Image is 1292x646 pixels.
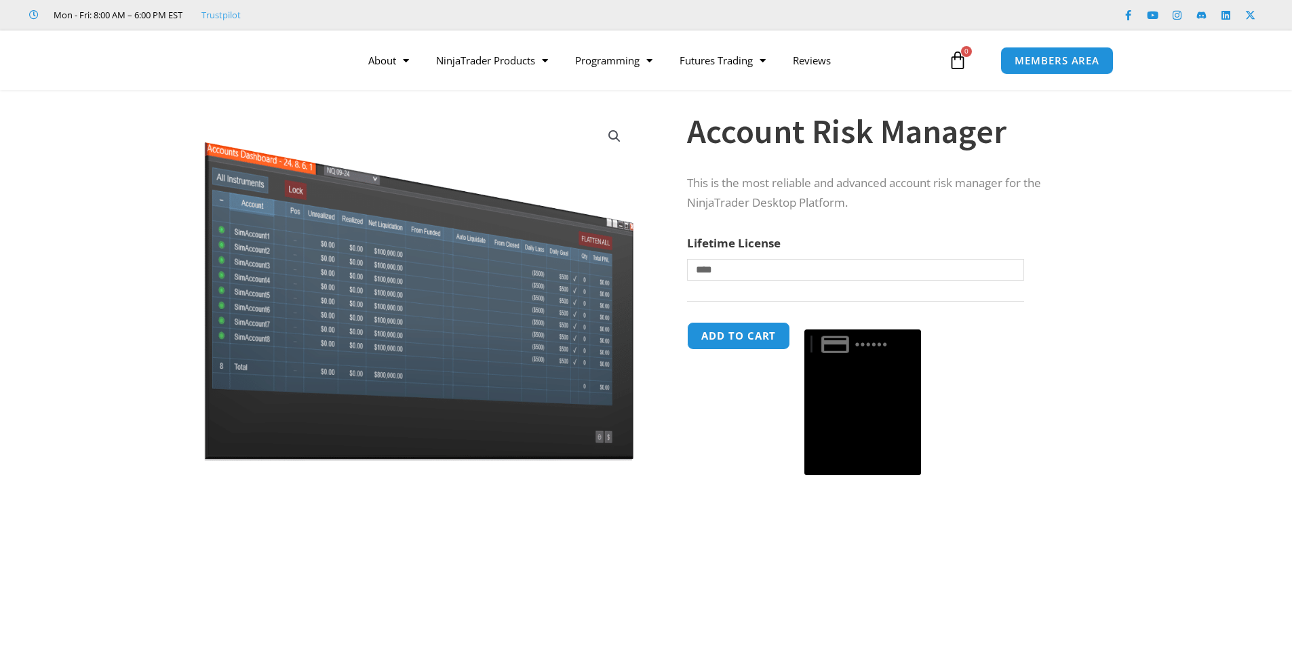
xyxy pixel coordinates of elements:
[562,45,666,76] a: Programming
[160,36,306,85] img: LogoAI | Affordable Indicators – NinjaTrader
[666,45,779,76] a: Futures Trading
[856,337,890,352] text: ••••••
[687,108,1083,155] h1: Account Risk Manager
[355,45,423,76] a: About
[687,322,790,350] button: Add to cart
[928,41,987,80] a: 0
[1015,56,1099,66] span: MEMBERS AREA
[687,483,1083,584] iframe: PayPal Message 1
[687,287,708,297] a: Clear options
[687,174,1083,213] p: This is the most reliable and advanced account risk manager for the NinjaTrader Desktop Platform.
[687,235,781,251] label: Lifetime License
[804,329,921,476] button: Buy with GPay
[1000,47,1114,75] a: MEMBERS AREA
[201,114,637,461] img: Screenshot 2024-08-26 15462845454
[961,46,972,57] span: 0
[602,124,627,148] a: View full-screen image gallery
[779,45,844,76] a: Reviews
[423,45,562,76] a: NinjaTrader Products
[802,320,924,321] iframe: Secure payment input frame
[201,7,241,23] a: Trustpilot
[50,7,182,23] span: Mon - Fri: 8:00 AM – 6:00 PM EST
[355,45,945,76] nav: Menu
